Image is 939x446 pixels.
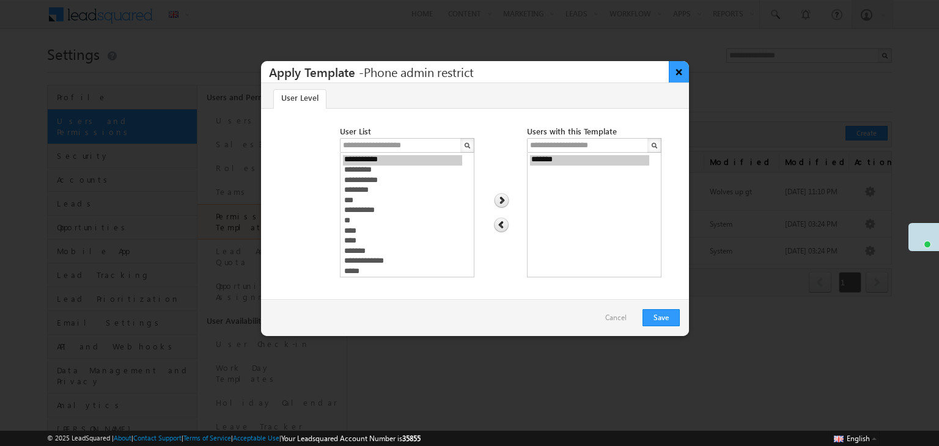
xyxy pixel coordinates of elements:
[269,61,689,82] h3: Apply Template -
[643,309,680,326] button: Save
[364,63,474,80] span: Phone admin restrict
[831,431,880,445] button: English
[493,218,509,233] img: arrow_left_circle.png
[402,434,421,443] span: 35855
[340,126,493,138] div: User List
[527,126,680,138] div: Users with this Template
[273,89,326,109] a: User Level
[464,142,470,148] img: Search
[599,309,633,327] a: Cancel
[281,434,421,443] span: Your Leadsquared Account Number is
[114,434,131,442] a: About
[47,433,421,444] span: © 2025 LeadSquared | | | | |
[651,142,657,148] img: Search
[847,434,870,443] span: English
[233,434,279,442] a: Acceptable Use
[669,61,689,82] button: ×
[133,434,182,442] a: Contact Support
[493,193,510,209] img: arrow_right_circle.png
[183,434,231,442] a: Terms of Service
